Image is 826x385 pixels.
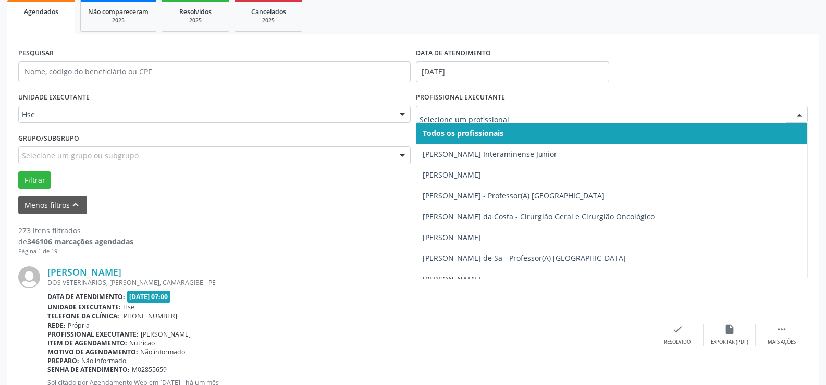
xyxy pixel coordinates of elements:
[47,365,130,374] b: Senha de atendimento:
[18,247,133,256] div: Página 1 de 19
[18,61,411,82] input: Nome, código do beneficiário ou CPF
[179,7,212,16] span: Resolvidos
[423,212,655,221] span: [PERSON_NAME] da Costa - Cirurgião Geral e Cirurgião Oncológico
[18,236,133,247] div: de
[416,90,505,106] label: PROFISSIONAL EXECUTANTE
[47,278,651,287] div: DOS VETERINARIOS, [PERSON_NAME], CAMARAGIBE - PE
[81,356,126,365] span: Não informado
[776,324,787,335] i: 
[423,170,481,180] span: [PERSON_NAME]
[423,149,557,159] span: [PERSON_NAME] Interaminense Junior
[672,324,683,335] i: check
[140,347,185,356] span: Não informado
[47,321,66,330] b: Rede:
[22,109,389,120] span: Hse
[724,324,735,335] i: insert_drive_file
[18,45,54,61] label: PESQUISAR
[423,128,503,138] span: Todos os profissionais
[711,339,748,346] div: Exportar (PDF)
[18,130,79,146] label: Grupo/Subgrupo
[121,312,177,320] span: [PHONE_NUMBER]
[141,330,191,339] span: [PERSON_NAME]
[416,45,491,61] label: DATA DE ATENDIMENTO
[123,303,134,312] span: Hse
[47,303,121,312] b: Unidade executante:
[423,274,481,284] span: [PERSON_NAME]
[47,330,139,339] b: Profissional executante:
[18,196,87,214] button: Menos filtroskeyboard_arrow_up
[18,90,90,106] label: UNIDADE EXECUTANTE
[251,7,286,16] span: Cancelados
[24,7,58,16] span: Agendados
[423,232,481,242] span: [PERSON_NAME]
[18,225,133,236] div: 273 itens filtrados
[768,339,796,346] div: Mais ações
[47,356,79,365] b: Preparo:
[22,150,139,161] span: Selecione um grupo ou subgrupo
[68,321,90,330] span: Própria
[423,253,626,263] span: [PERSON_NAME] de Sa - Professor(A) [GEOGRAPHIC_DATA]
[88,17,149,24] div: 2025
[88,7,149,16] span: Não compareceram
[27,237,133,246] strong: 346106 marcações agendadas
[169,17,221,24] div: 2025
[664,339,691,346] div: Resolvido
[47,266,121,278] a: [PERSON_NAME]
[423,191,605,201] span: [PERSON_NAME] - Professor(A) [GEOGRAPHIC_DATA]
[18,266,40,288] img: img
[416,61,609,82] input: Selecione um intervalo
[47,339,127,347] b: Item de agendamento:
[70,199,81,210] i: keyboard_arrow_up
[47,312,119,320] b: Telefone da clínica:
[420,109,787,130] input: Selecione um profissional
[242,17,294,24] div: 2025
[127,291,171,303] span: [DATE] 07:00
[47,292,125,301] b: Data de atendimento:
[129,339,155,347] span: Nutricao
[18,171,51,189] button: Filtrar
[47,347,138,356] b: Motivo de agendamento:
[132,365,167,374] span: M02855659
